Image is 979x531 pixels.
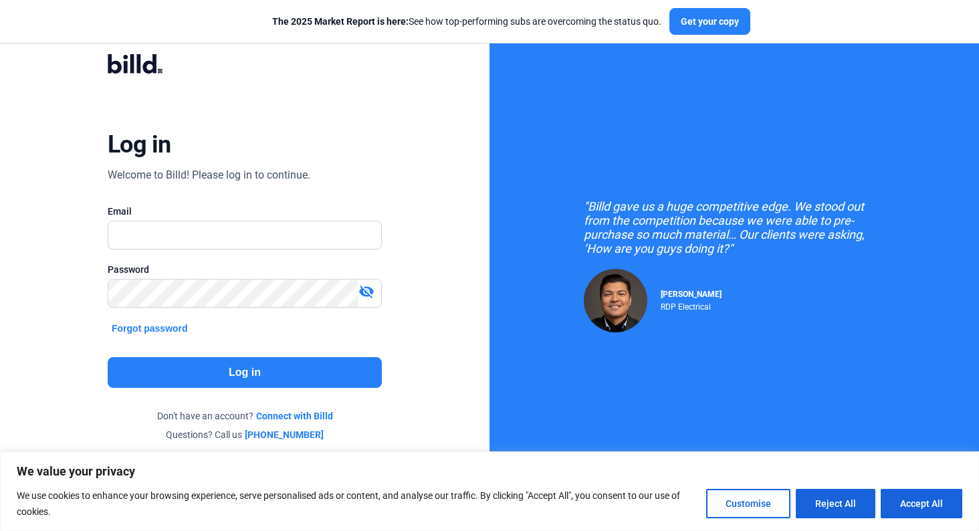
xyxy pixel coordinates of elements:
[358,284,374,300] mat-icon: visibility_off
[108,130,171,159] div: Log in
[256,409,333,423] a: Connect with Billd
[108,167,310,183] div: Welcome to Billd! Please log in to continue.
[17,488,696,520] p: We use cookies to enhance your browsing experience, serve personalised ads or content, and analys...
[108,357,382,388] button: Log in
[108,321,192,336] button: Forgot password
[17,463,962,480] p: We value your privacy
[706,489,790,518] button: Customise
[245,428,324,441] a: [PHONE_NUMBER]
[272,15,661,28] div: See how top-performing subs are overcoming the status quo.
[108,409,382,423] div: Don't have an account?
[108,205,382,218] div: Email
[108,263,382,276] div: Password
[272,16,409,27] span: The 2025 Market Report is here:
[108,428,382,441] div: Questions? Call us
[661,299,722,312] div: RDP Electrical
[584,199,885,255] div: "Billd gave us a huge competitive edge. We stood out from the competition because we were able to...
[661,290,722,299] span: [PERSON_NAME]
[796,489,875,518] button: Reject All
[881,489,962,518] button: Accept All
[584,269,647,332] img: Raul Pacheco
[669,8,750,35] button: Get your copy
